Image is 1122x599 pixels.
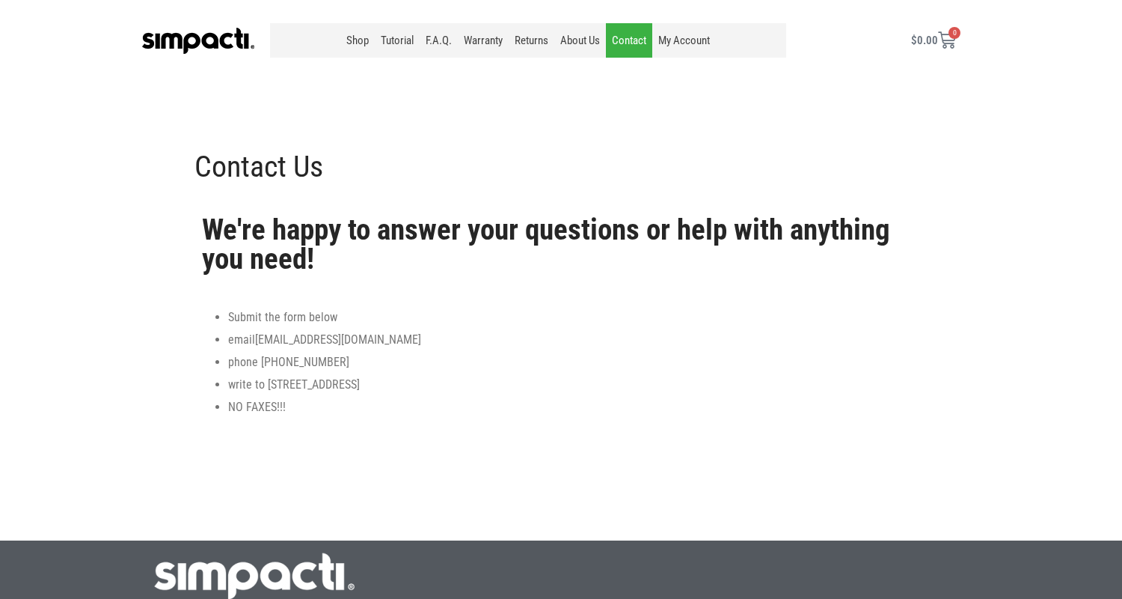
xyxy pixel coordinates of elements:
[228,332,421,347] span: email [EMAIL_ADDRESS][DOMAIN_NAME]
[202,216,920,274] h2: We're happy to answer your questions or help with anything you need!
[948,27,960,39] span: 0
[911,34,938,47] bdi: 0.00
[228,376,920,394] li: write to [STREET_ADDRESS]
[228,308,920,326] li: Submit the form below
[375,23,420,58] a: Tutorial
[420,23,458,58] a: F.A.Q.
[509,23,554,58] a: Returns
[228,398,920,416] li: NO FAXES!!!
[652,23,716,58] a: My Account
[911,34,917,47] span: $
[554,23,606,58] a: About Us
[606,23,652,58] a: Contact
[194,148,928,186] h1: Contact Us
[458,23,509,58] a: Warranty
[228,353,920,371] li: phone [PHONE_NUMBER]
[340,23,375,58] a: Shop
[893,22,974,58] a: $0.00 0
